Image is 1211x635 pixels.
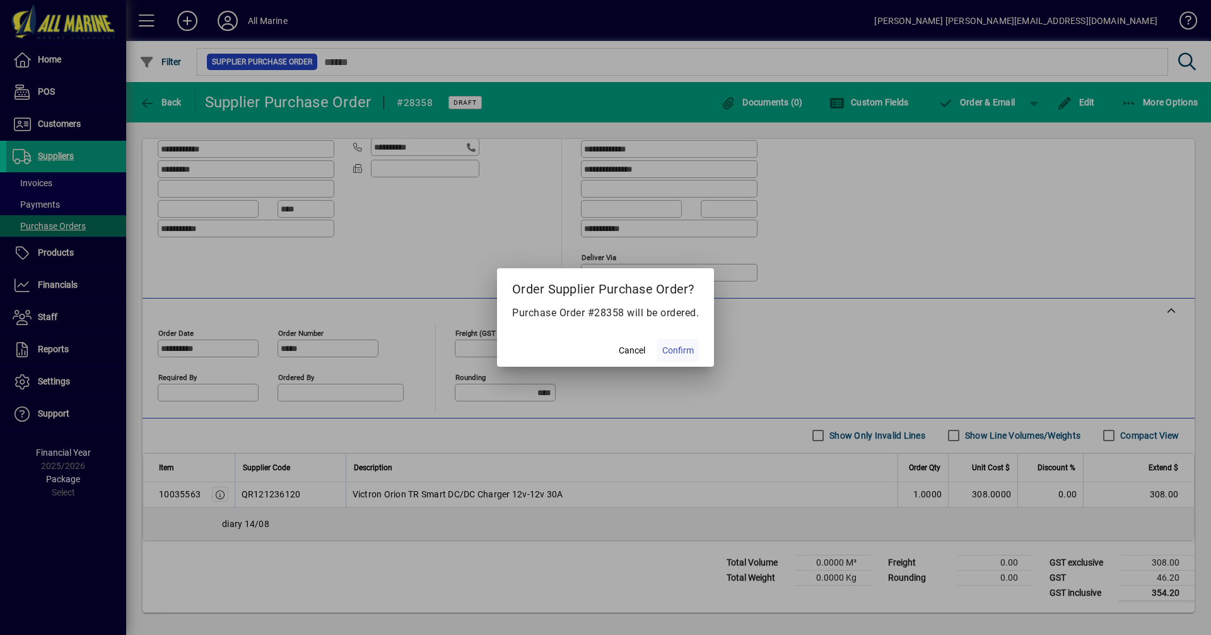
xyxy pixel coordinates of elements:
[512,306,699,321] p: Purchase Order #28358 will be ordered.
[497,268,714,305] h2: Order Supplier Purchase Order?
[662,344,694,357] span: Confirm
[612,339,652,362] button: Cancel
[619,344,645,357] span: Cancel
[657,339,699,362] button: Confirm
